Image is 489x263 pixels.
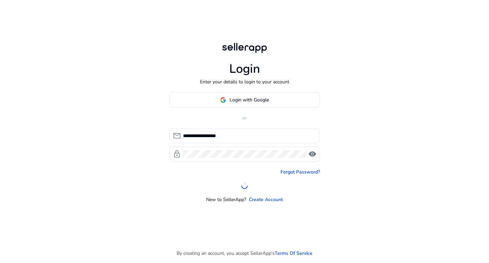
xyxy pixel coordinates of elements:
[229,62,260,76] h1: Login
[169,92,320,108] button: Login with Google
[206,196,246,203] p: New to SellerApp?
[230,96,269,103] span: Login with Google
[280,168,320,176] a: Forgot Password?
[220,97,226,103] img: google-logo.svg
[169,114,320,121] p: or
[249,196,283,203] a: Create Account
[173,132,181,140] span: mail
[275,250,312,257] a: Terms Of Service
[173,150,181,158] span: lock
[200,78,289,85] p: Enter your details to login to your account
[308,150,316,158] span: visibility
